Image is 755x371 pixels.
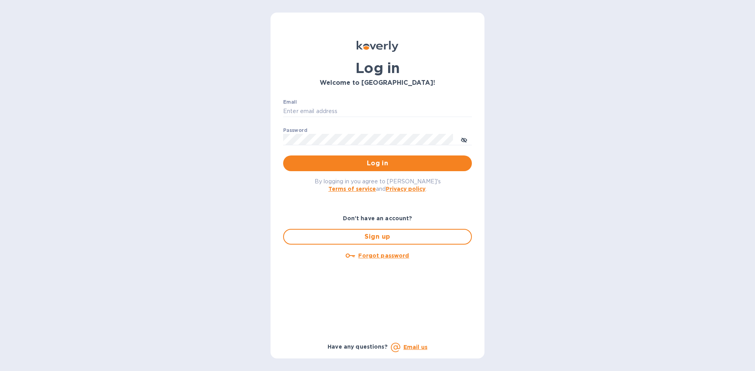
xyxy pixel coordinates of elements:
[283,155,472,171] button: Log in
[328,186,376,192] a: Terms of service
[283,106,472,117] input: Enter email address
[358,252,409,259] u: Forgot password
[328,344,388,350] b: Have any questions?
[315,178,441,192] span: By logging in you agree to [PERSON_NAME]'s and .
[456,132,472,147] button: toggle password visibility
[283,229,472,245] button: Sign up
[343,215,412,221] b: Don't have an account?
[289,159,466,168] span: Log in
[403,344,427,350] a: Email us
[290,232,465,241] span: Sign up
[283,60,472,76] h1: Log in
[283,79,472,87] h3: Welcome to [GEOGRAPHIC_DATA]!
[357,41,398,52] img: Koverly
[283,128,307,133] label: Password
[386,186,425,192] a: Privacy policy
[283,100,297,104] label: Email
